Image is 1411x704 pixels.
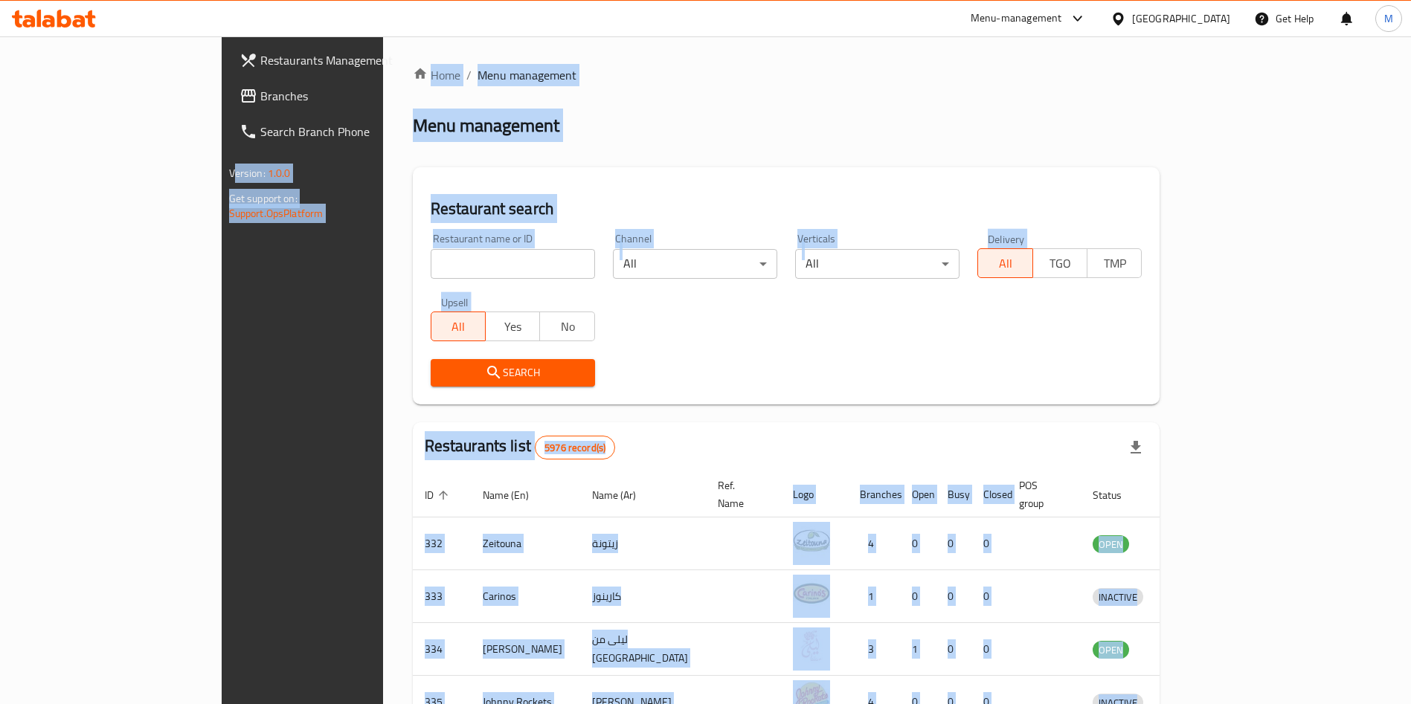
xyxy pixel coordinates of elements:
div: Total records count [535,436,615,459]
button: TMP [1087,248,1142,278]
button: TGO [1032,248,1087,278]
img: Zeitouna [793,522,830,559]
img: Carinos [793,575,830,612]
h2: Restaurants list [425,435,616,459]
span: Get support on: [229,189,298,208]
span: Search [443,364,583,382]
div: All [613,249,777,279]
td: Zeitouna [471,517,580,570]
span: TGO [1039,253,1081,274]
td: ليلى من [GEOGRAPHIC_DATA] [580,623,706,676]
div: INACTIVE [1093,588,1143,606]
td: [PERSON_NAME] [471,623,580,676]
span: Name (En) [483,486,548,504]
span: OPEN [1093,536,1129,553]
td: 0 [971,570,1007,623]
li: / [466,66,472,84]
a: Support.OpsPlatform [229,204,324,223]
span: Branches [260,87,446,105]
nav: breadcrumb [413,66,1160,84]
span: 5976 record(s) [536,441,614,455]
td: 0 [971,517,1007,570]
div: All [795,249,960,279]
label: Delivery [988,233,1025,244]
button: No [539,311,594,341]
div: Menu-management [971,10,1062,28]
div: Export file [1118,430,1154,465]
th: Open [900,472,936,517]
button: All [431,311,486,341]
th: Branches [848,472,900,517]
td: 0 [900,570,936,623]
img: Leila Min Lebnan [793,627,830,665]
span: POS group [1019,477,1063,512]
span: TMP [1093,253,1136,274]
td: Carinos [471,570,580,623]
span: 1.0.0 [268,164,291,183]
button: Search [431,359,595,387]
button: Yes [485,311,540,341]
td: 0 [936,570,971,623]
td: 0 [936,623,971,676]
span: Ref. Name [718,477,763,512]
span: Restaurants Management [260,51,446,69]
a: Search Branch Phone [228,114,457,149]
span: All [984,253,1026,274]
span: Name (Ar) [592,486,655,504]
span: Search Branch Phone [260,123,446,141]
td: زيتونة [580,517,706,570]
span: ID [425,486,453,504]
h2: Menu management [413,114,559,138]
span: All [437,316,480,338]
span: No [546,316,588,338]
span: INACTIVE [1093,589,1143,606]
a: Branches [228,78,457,114]
td: 4 [848,517,900,570]
label: Upsell [441,297,469,307]
td: 1 [848,570,900,623]
th: Closed [971,472,1007,517]
th: Busy [936,472,971,517]
span: OPEN [1093,642,1129,659]
span: Version: [229,164,266,183]
td: كارينوز [580,570,706,623]
th: Logo [781,472,848,517]
span: Menu management [478,66,576,84]
span: Yes [492,316,534,338]
div: OPEN [1093,535,1129,553]
div: OPEN [1093,641,1129,659]
td: 3 [848,623,900,676]
div: [GEOGRAPHIC_DATA] [1132,10,1230,27]
td: 0 [900,517,936,570]
span: Status [1093,486,1141,504]
span: M [1384,10,1393,27]
h2: Restaurant search [431,198,1142,220]
td: 0 [936,517,971,570]
a: Restaurants Management [228,42,457,78]
td: 0 [971,623,1007,676]
input: Search for restaurant name or ID.. [431,249,595,279]
button: All [977,248,1032,278]
td: 1 [900,623,936,676]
